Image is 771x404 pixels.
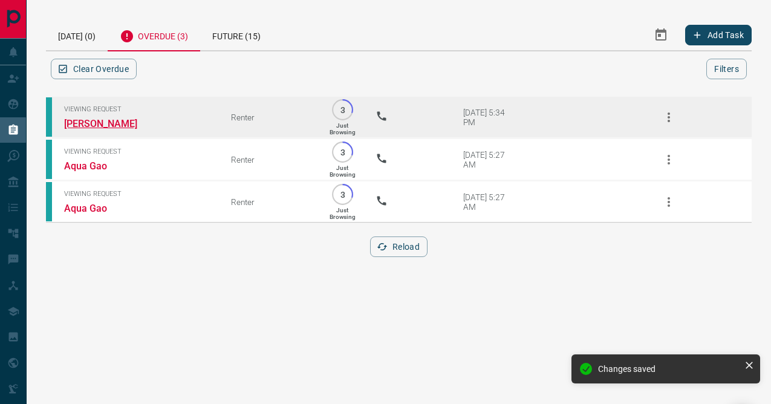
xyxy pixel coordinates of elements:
div: Renter [231,112,309,122]
div: condos.ca [46,140,52,179]
div: [DATE] 5:27 AM [463,150,515,169]
a: Aqua Gao [64,203,155,214]
p: 3 [338,148,347,157]
p: 3 [338,190,347,199]
button: Reload [370,236,428,257]
p: 3 [338,105,347,114]
a: [PERSON_NAME] [64,118,155,129]
p: Just Browsing [330,165,356,178]
div: [DATE] (0) [46,19,108,50]
div: Overdue (3) [108,19,200,51]
button: Select Date Range [646,21,675,50]
div: Renter [231,197,309,207]
p: Just Browsing [330,207,356,220]
div: [DATE] 5:27 AM [463,192,515,212]
span: Viewing Request [64,148,213,155]
p: Just Browsing [330,122,356,135]
div: condos.ca [46,182,52,221]
button: Add Task [685,25,752,45]
div: Changes saved [598,364,740,374]
div: Renter [231,155,309,165]
span: Viewing Request [64,190,213,198]
div: condos.ca [46,97,52,137]
a: Aqua Gao [64,160,155,172]
button: Filters [706,59,747,79]
div: Future (15) [200,19,273,50]
span: Viewing Request [64,105,213,113]
button: Clear Overdue [51,59,137,79]
div: [DATE] 5:34 PM [463,108,515,127]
